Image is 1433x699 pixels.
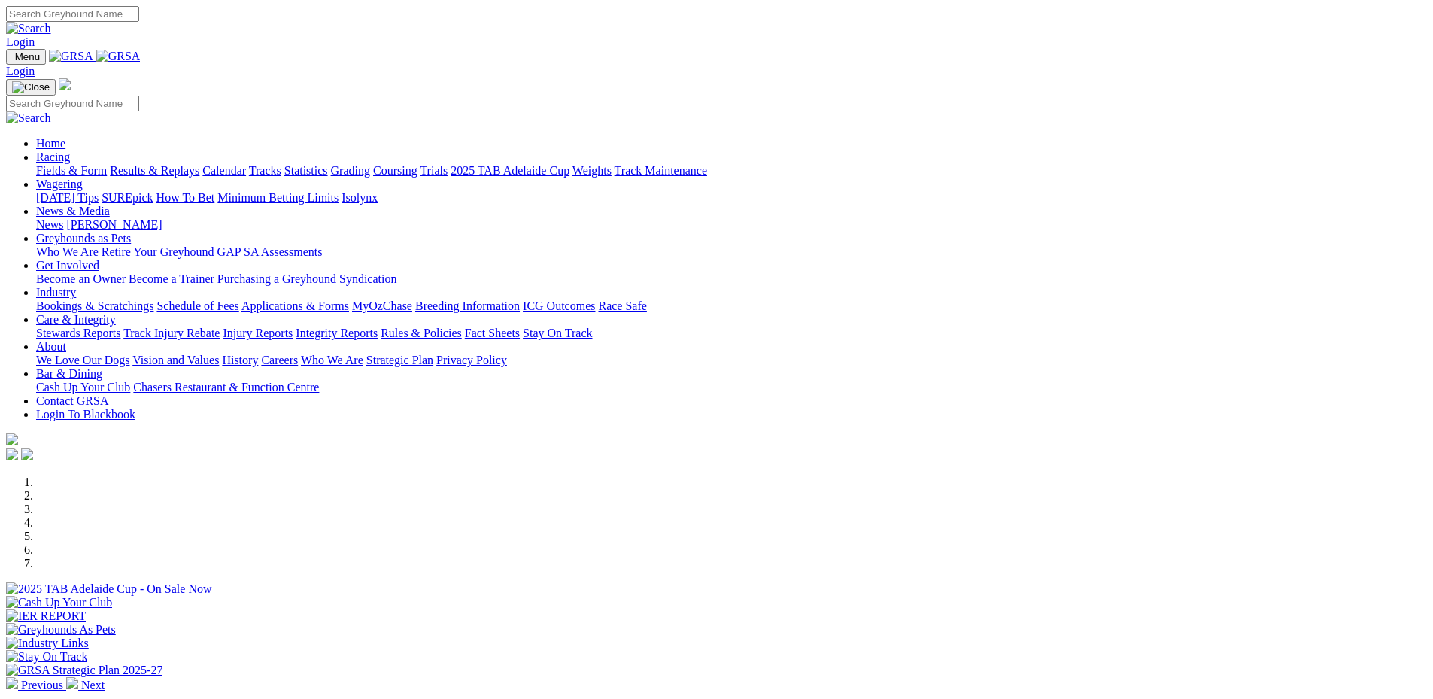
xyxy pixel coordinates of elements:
a: Vision and Values [132,354,219,366]
a: Care & Integrity [36,313,116,326]
a: News & Media [36,205,110,217]
img: Search [6,111,51,125]
input: Search [6,96,139,111]
img: GRSA Strategic Plan 2025-27 [6,664,162,677]
a: How To Bet [156,191,215,204]
a: Injury Reports [223,327,293,339]
img: Cash Up Your Club [6,596,112,609]
a: Track Injury Rebate [123,327,220,339]
input: Search [6,6,139,22]
a: [DATE] Tips [36,191,99,204]
img: logo-grsa-white.png [59,78,71,90]
a: Login [6,35,35,48]
a: Next [66,679,105,691]
a: Syndication [339,272,396,285]
a: Breeding Information [415,299,520,312]
a: Chasers Restaurant & Function Centre [133,381,319,394]
a: Careers [261,354,298,366]
a: MyOzChase [352,299,412,312]
div: About [36,354,1427,367]
a: Race Safe [598,299,646,312]
a: Home [36,137,65,150]
a: Tracks [249,164,281,177]
a: Rules & Policies [381,327,462,339]
a: Bookings & Scratchings [36,299,153,312]
a: Fact Sheets [465,327,520,339]
a: Stewards Reports [36,327,120,339]
img: Greyhounds As Pets [6,623,116,637]
img: Close [12,81,50,93]
a: Industry [36,286,76,299]
a: Retire Your Greyhound [102,245,214,258]
a: Coursing [373,164,417,177]
span: Menu [15,51,40,62]
div: Care & Integrity [36,327,1427,340]
div: Industry [36,299,1427,313]
a: Isolynx [342,191,378,204]
a: We Love Our Dogs [36,354,129,366]
a: Track Maintenance [615,164,707,177]
div: Bar & Dining [36,381,1427,394]
button: Toggle navigation [6,49,46,65]
a: Statistics [284,164,328,177]
a: Contact GRSA [36,394,108,407]
img: GRSA [96,50,141,63]
img: twitter.svg [21,448,33,460]
a: GAP SA Assessments [217,245,323,258]
a: Wagering [36,178,83,190]
a: Applications & Forms [241,299,349,312]
img: 2025 TAB Adelaide Cup - On Sale Now [6,582,212,596]
div: Racing [36,164,1427,178]
a: Fields & Form [36,164,107,177]
a: Greyhounds as Pets [36,232,131,245]
img: Stay On Track [6,650,87,664]
a: Integrity Reports [296,327,378,339]
a: About [36,340,66,353]
a: Minimum Betting Limits [217,191,339,204]
a: Bar & Dining [36,367,102,380]
img: chevron-left-pager-white.svg [6,677,18,689]
a: Get Involved [36,259,99,272]
a: Trials [420,164,448,177]
a: Stay On Track [523,327,592,339]
a: Privacy Policy [436,354,507,366]
a: Calendar [202,164,246,177]
a: SUREpick [102,191,153,204]
a: Weights [572,164,612,177]
a: Previous [6,679,66,691]
img: IER REPORT [6,609,86,623]
img: Industry Links [6,637,89,650]
a: Become an Owner [36,272,126,285]
a: News [36,218,63,231]
a: Become a Trainer [129,272,214,285]
img: logo-grsa-white.png [6,433,18,445]
a: [PERSON_NAME] [66,218,162,231]
span: Next [81,679,105,691]
a: Who We Are [36,245,99,258]
a: 2025 TAB Adelaide Cup [451,164,569,177]
a: Who We Are [301,354,363,366]
a: Login [6,65,35,77]
img: facebook.svg [6,448,18,460]
img: GRSA [49,50,93,63]
img: Search [6,22,51,35]
img: chevron-right-pager-white.svg [66,677,78,689]
span: Previous [21,679,63,691]
button: Toggle navigation [6,79,56,96]
a: Grading [331,164,370,177]
div: Get Involved [36,272,1427,286]
a: Purchasing a Greyhound [217,272,336,285]
a: Cash Up Your Club [36,381,130,394]
a: Strategic Plan [366,354,433,366]
a: Results & Replays [110,164,199,177]
a: History [222,354,258,366]
a: Racing [36,150,70,163]
a: Login To Blackbook [36,408,135,421]
a: Schedule of Fees [156,299,238,312]
div: Wagering [36,191,1427,205]
div: Greyhounds as Pets [36,245,1427,259]
div: News & Media [36,218,1427,232]
a: ICG Outcomes [523,299,595,312]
